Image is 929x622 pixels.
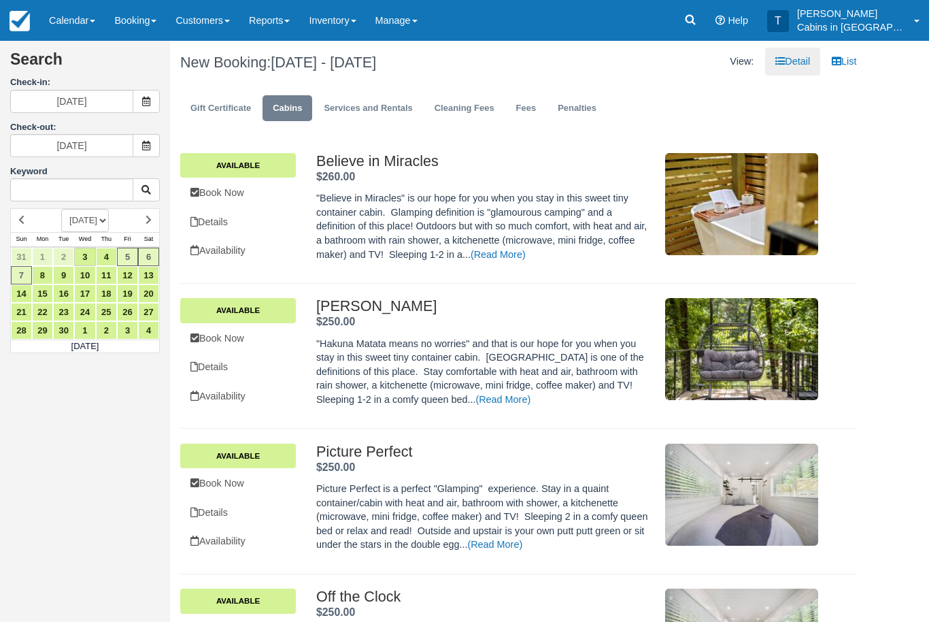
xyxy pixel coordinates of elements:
[11,303,32,321] a: 21
[665,153,818,255] img: M306-6
[180,589,296,613] a: Available
[74,266,95,284] a: 10
[316,606,355,618] strong: Price: $250
[74,303,95,321] a: 24
[316,461,355,473] strong: Price: $250
[96,284,117,303] a: 18
[180,237,296,265] a: Availability
[180,444,296,468] a: Available
[11,232,32,247] th: Sun
[715,16,725,25] i: Help
[53,266,74,284] a: 9
[180,470,296,497] a: Book Now
[180,382,296,410] a: Availability
[138,303,159,321] a: 27
[180,325,296,353] a: Book Now
[797,7,906,20] p: [PERSON_NAME]
[316,191,651,261] p: "Believe in Miracles" is our hope for you when you stay in this sweet tiny container cabin. Glamp...
[74,321,95,340] a: 1
[32,248,53,266] a: 1
[471,249,526,260] a: (Read More)
[822,48,866,76] a: List
[53,284,74,303] a: 16
[180,179,296,207] a: Book Now
[316,298,651,314] h2: [PERSON_NAME]
[180,54,508,71] h1: New Booking:
[117,303,138,321] a: 26
[138,284,159,303] a: 20
[180,499,296,527] a: Details
[32,232,53,247] th: Mon
[32,303,53,321] a: 22
[316,153,651,169] h2: Believe in Miracles
[11,340,160,353] td: [DATE]
[665,298,818,400] img: M305-2
[138,248,159,266] a: 6
[475,394,530,405] a: (Read More)
[765,48,820,76] a: Detail
[117,266,138,284] a: 12
[96,266,117,284] a: 11
[117,284,138,303] a: 19
[665,444,818,546] img: M304-1
[10,11,30,31] img: checkfront-main-nav-mini-logo.png
[138,266,159,284] a: 13
[316,482,651,552] p: Picture Perfect is a perfect "Glamping" experience. Stay in a quaint container/cabin with heat an...
[316,337,651,407] p: "Hakuna Matata means no worries" and that is our hope for you when you stay in this sweet tiny co...
[547,95,607,122] a: Penalties
[96,248,117,266] a: 4
[32,266,53,284] a: 8
[180,353,296,381] a: Details
[74,232,95,247] th: Wed
[117,232,138,247] th: Fri
[96,303,117,321] a: 25
[180,527,296,555] a: Availability
[314,95,422,122] a: Services and Rentals
[10,51,160,76] h2: Search
[180,208,296,236] a: Details
[180,298,296,323] a: Available
[506,95,547,122] a: Fees
[10,166,48,176] label: Keyword
[316,171,355,182] strong: Price: $260
[797,20,906,34] p: Cabins in [GEOGRAPHIC_DATA]
[316,316,355,327] strong: Price: $250
[10,122,56,132] label: Check-out:
[53,232,74,247] th: Tue
[138,321,159,340] a: 4
[316,589,651,605] h2: Off the Clock
[53,321,74,340] a: 30
[53,248,74,266] a: 2
[720,48,764,76] li: View:
[53,303,74,321] a: 23
[11,321,32,340] a: 28
[180,95,261,122] a: Gift Certificate
[10,76,160,89] label: Check-in:
[11,266,32,284] a: 7
[467,539,522,550] a: (Read More)
[263,95,312,122] a: Cabins
[316,444,651,460] h2: Picture Perfect
[271,54,376,71] span: [DATE] - [DATE]
[32,321,53,340] a: 29
[117,248,138,266] a: 5
[74,248,95,266] a: 3
[74,284,95,303] a: 17
[96,232,117,247] th: Thu
[180,153,296,178] a: Available
[11,248,32,266] a: 31
[117,321,138,340] a: 3
[138,232,159,247] th: Sat
[133,178,160,201] button: Keyword Search
[424,95,505,122] a: Cleaning Fees
[11,284,32,303] a: 14
[728,15,748,26] span: Help
[96,321,117,340] a: 2
[32,284,53,303] a: 15
[767,10,789,32] div: T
